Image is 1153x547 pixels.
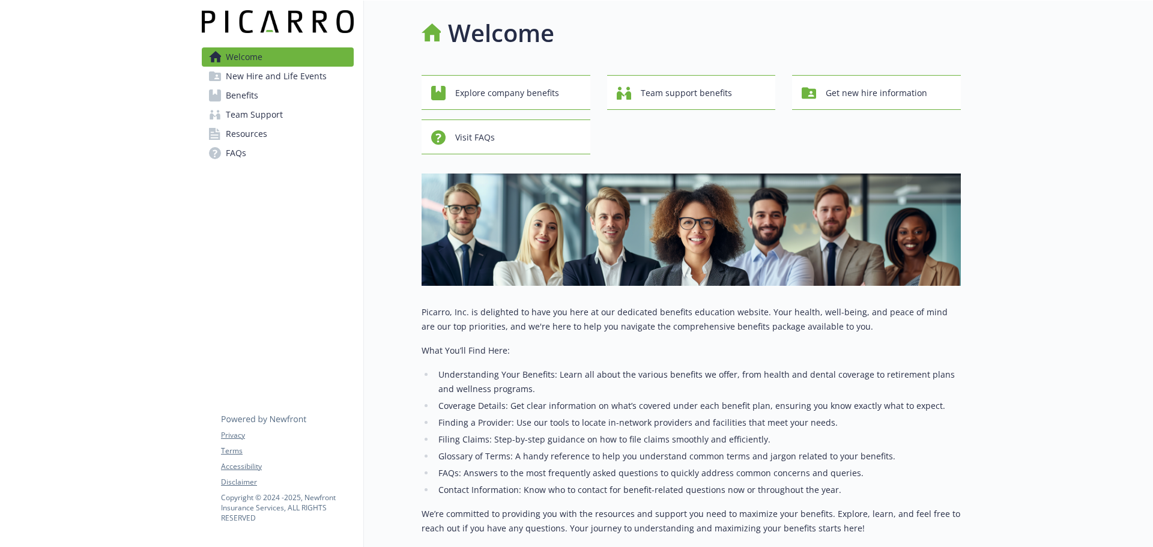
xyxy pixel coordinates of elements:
span: Explore company benefits [455,82,559,104]
li: Contact Information: Know who to contact for benefit-related questions now or throughout the year. [435,483,961,497]
span: Get new hire information [826,82,927,104]
a: Privacy [221,430,353,441]
span: Welcome [226,47,262,67]
span: Visit FAQs [455,126,495,149]
img: overview page banner [422,174,961,286]
li: Filing Claims: Step-by-step guidance on how to file claims smoothly and efficiently. [435,432,961,447]
a: Terms [221,446,353,456]
span: Resources [226,124,267,144]
li: Coverage Details: Get clear information on what’s covered under each benefit plan, ensuring you k... [435,399,961,413]
a: Team Support [202,105,354,124]
p: What You’ll Find Here: [422,343,961,358]
button: Team support benefits [607,75,776,110]
a: New Hire and Life Events [202,67,354,86]
p: We’re committed to providing you with the resources and support you need to maximize your benefit... [422,507,961,536]
button: Visit FAQs [422,119,590,154]
button: Explore company benefits [422,75,590,110]
a: Welcome [202,47,354,67]
span: New Hire and Life Events [226,67,327,86]
li: Finding a Provider: Use our tools to locate in-network providers and facilities that meet your ne... [435,416,961,430]
span: Benefits [226,86,258,105]
p: Picarro, Inc. is delighted to have you here at our dedicated benefits education website. Your hea... [422,305,961,334]
li: Glossary of Terms: A handy reference to help you understand common terms and jargon related to yo... [435,449,961,464]
h1: Welcome [448,15,554,51]
li: Understanding Your Benefits: Learn all about the various benefits we offer, from health and denta... [435,367,961,396]
a: Disclaimer [221,477,353,488]
button: Get new hire information [792,75,961,110]
a: Accessibility [221,461,353,472]
a: Resources [202,124,354,144]
a: Benefits [202,86,354,105]
a: FAQs [202,144,354,163]
p: Copyright © 2024 - 2025 , Newfront Insurance Services, ALL RIGHTS RESERVED [221,492,353,523]
span: Team Support [226,105,283,124]
li: FAQs: Answers to the most frequently asked questions to quickly address common concerns and queries. [435,466,961,480]
span: FAQs [226,144,246,163]
span: Team support benefits [641,82,732,104]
